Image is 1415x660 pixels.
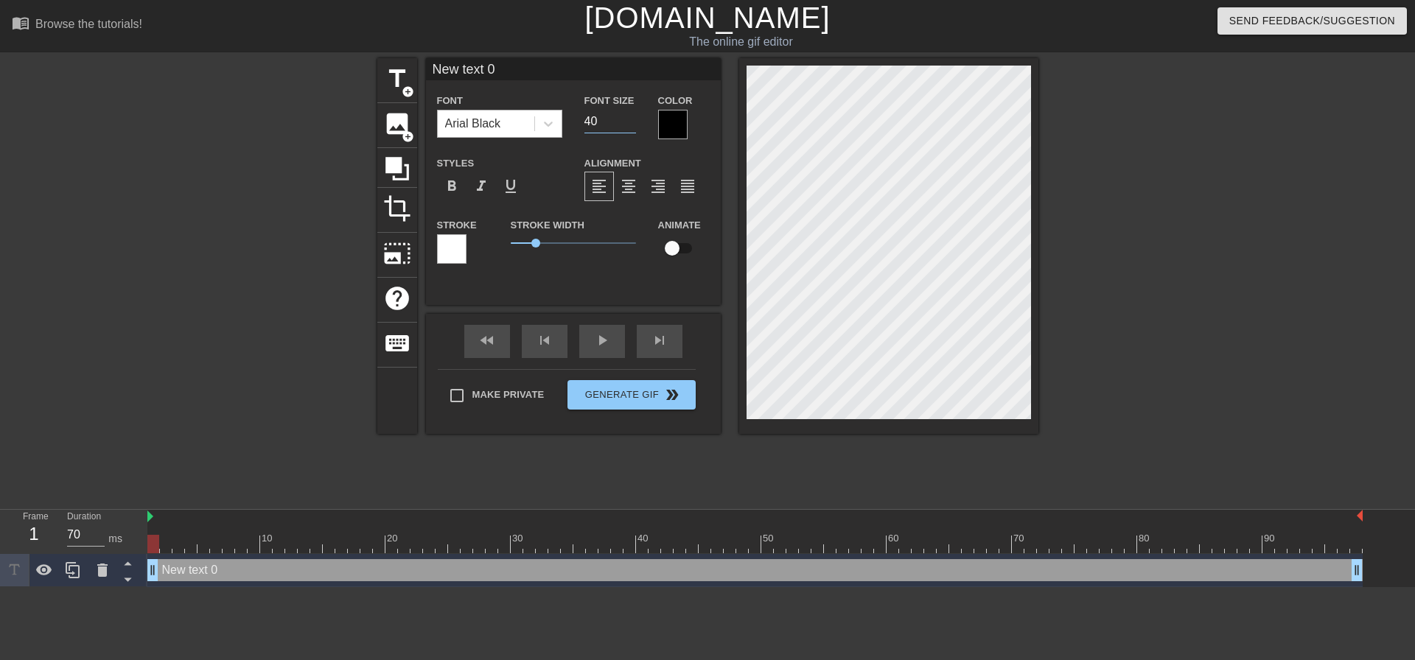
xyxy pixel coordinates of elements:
span: format_align_left [590,178,608,195]
span: help [383,284,411,312]
span: title [383,65,411,93]
button: Send Feedback/Suggestion [1217,7,1407,35]
div: 40 [637,531,651,546]
div: Browse the tutorials! [35,18,142,30]
span: format_bold [443,178,461,195]
div: 90 [1264,531,1277,546]
span: drag_handle [1349,563,1364,577]
span: Generate Gif [573,386,689,404]
div: 1 [23,521,45,547]
div: 10 [262,531,275,546]
a: Browse the tutorials! [12,14,142,37]
label: Stroke [437,218,477,233]
span: crop [383,194,411,222]
div: 60 [888,531,901,546]
label: Font Size [584,94,635,108]
span: fast_rewind [478,331,496,349]
button: Generate Gif [567,380,695,410]
span: skip_previous [536,331,553,349]
label: Alignment [584,156,641,171]
span: format_align_right [649,178,667,195]
span: menu_book [12,14,29,32]
span: add_circle [402,85,414,98]
label: Styles [437,156,475,171]
div: Frame [12,510,56,552]
div: 70 [1013,531,1027,546]
span: double_arrow [663,386,681,404]
div: The online gif editor [479,33,1003,51]
label: Duration [67,513,101,522]
span: keyboard [383,329,411,357]
div: ms [108,531,122,547]
img: bound-end.png [1357,510,1363,522]
span: skip_next [651,331,668,349]
span: play_arrow [593,331,611,349]
div: 20 [387,531,400,546]
span: Send Feedback/Suggestion [1229,12,1395,30]
span: format_underline [502,178,520,195]
div: Arial Black [445,115,501,133]
span: Make Private [472,387,545,402]
span: format_align_justify [679,178,696,195]
label: Color [658,94,693,108]
span: format_align_center [620,178,637,195]
div: 80 [1139,531,1152,546]
label: Stroke Width [511,218,584,233]
span: image [383,110,411,138]
div: 50 [763,531,776,546]
span: drag_handle [145,563,160,577]
div: 30 [512,531,525,546]
label: Animate [658,218,701,233]
span: format_italic [472,178,490,195]
a: [DOMAIN_NAME] [584,1,830,34]
span: add_circle [402,130,414,143]
label: Font [437,94,463,108]
span: photo_size_select_large [383,239,411,267]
